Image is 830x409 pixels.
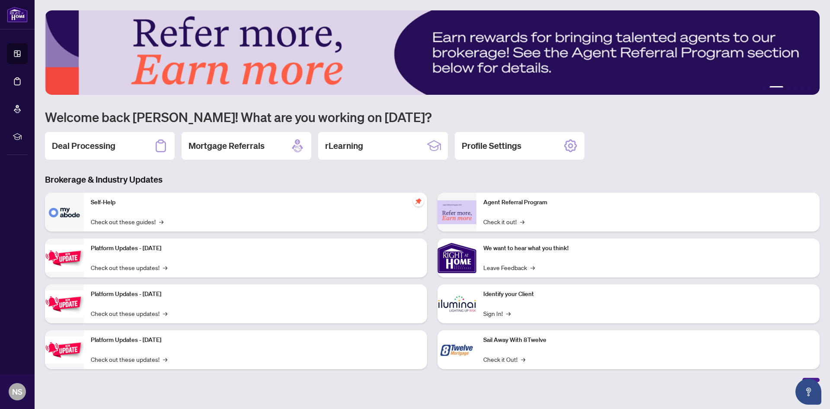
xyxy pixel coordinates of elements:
img: Identify your Client [437,284,476,323]
img: Platform Updates - July 21, 2025 [45,245,84,272]
a: Check out these updates!→ [91,354,167,364]
a: Check out these updates!→ [91,309,167,318]
a: Leave Feedback→ [483,263,535,272]
button: 1 [763,86,766,90]
span: → [159,217,163,226]
h1: Welcome back [PERSON_NAME]! What are you working on [DATE]? [45,109,820,125]
p: Platform Updates - [DATE] [91,290,420,299]
img: Agent Referral Program [437,200,476,224]
a: Sign In!→ [483,309,511,318]
h3: Brokerage & Industry Updates [45,174,820,186]
span: → [530,263,535,272]
span: → [163,263,167,272]
p: Sail Away With 8Twelve [483,335,813,345]
p: Agent Referral Program [483,198,813,207]
p: Self-Help [91,198,420,207]
h2: rLearning [325,140,363,152]
p: We want to hear what you think! [483,244,813,253]
a: Check it out!→ [483,217,524,226]
h2: Deal Processing [52,140,115,152]
h2: Mortgage Referrals [188,140,265,152]
img: logo [7,6,28,23]
span: pushpin [413,196,424,206]
button: 4 [794,86,797,90]
a: Check out these guides!→ [91,217,163,226]
p: Identify your Client [483,290,813,299]
a: Check it Out!→ [483,354,525,364]
img: Platform Updates - June 23, 2025 [45,336,84,364]
img: Slide 1 [45,10,820,95]
span: → [520,217,524,226]
p: Platform Updates - [DATE] [91,335,420,345]
button: 5 [801,86,804,90]
button: Open asap [795,379,821,405]
span: → [163,354,167,364]
button: 3 [787,86,790,90]
img: Sail Away With 8Twelve [437,330,476,369]
h2: Profile Settings [462,140,521,152]
span: → [506,309,511,318]
button: 2 [769,86,783,90]
span: → [521,354,525,364]
img: Platform Updates - July 8, 2025 [45,290,84,318]
img: We want to hear what you think! [437,238,476,277]
a: Check out these updates!→ [91,263,167,272]
span: NS [12,386,22,398]
p: Platform Updates - [DATE] [91,244,420,253]
span: → [163,309,167,318]
img: Self-Help [45,193,84,232]
button: 6 [808,86,811,90]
